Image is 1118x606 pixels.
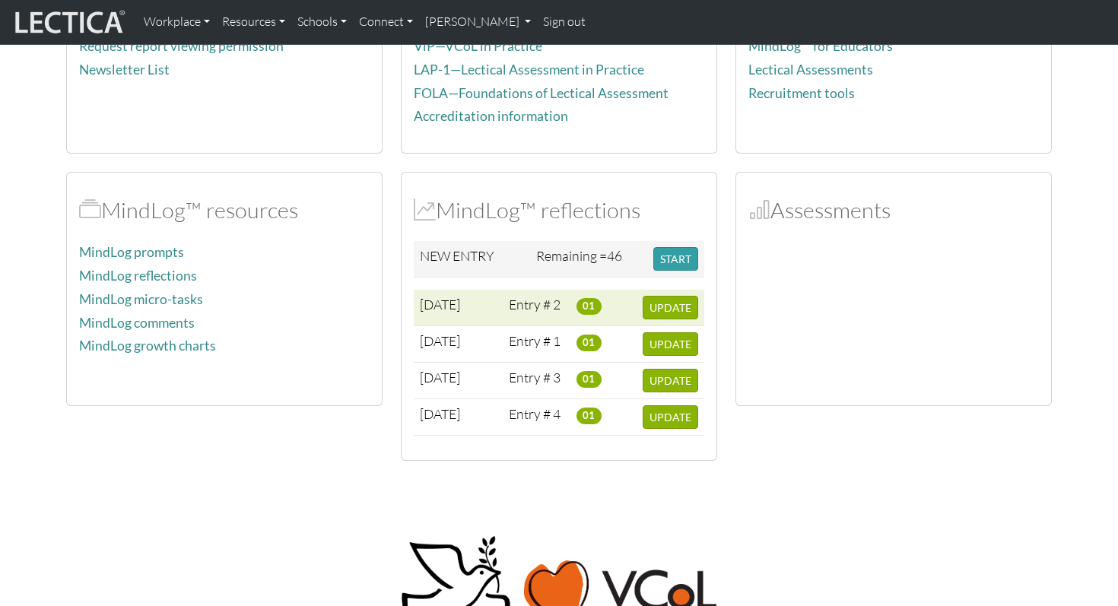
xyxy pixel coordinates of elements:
button: UPDATE [643,405,698,429]
span: UPDATE [650,374,691,387]
span: [DATE] [420,332,460,349]
span: UPDATE [650,301,691,314]
button: UPDATE [643,296,698,319]
h2: MindLog™ resources [79,197,370,224]
span: MindLog™ resources [79,196,101,224]
span: [DATE] [420,296,460,313]
span: UPDATE [650,411,691,424]
td: Entry # 4 [503,399,570,436]
span: Assessments [748,196,770,224]
a: Request report viewing permission [79,38,284,54]
button: UPDATE [643,369,698,392]
a: Sign out [537,6,592,38]
a: MindLog comments [79,315,195,331]
a: Resources [216,6,291,38]
a: ViP—VCoL in Practice [414,38,542,54]
span: [DATE] [420,369,460,385]
a: MindLog prompts [79,244,184,260]
td: Remaining = [530,241,647,278]
span: 01 [576,298,602,315]
button: START [653,247,698,271]
a: MindLog growth charts [79,338,216,354]
a: Recruitment tools [748,85,855,101]
a: [PERSON_NAME] [419,6,537,38]
span: UPDATE [650,338,691,351]
a: Newsletter List [79,62,170,78]
a: MindLog micro-tasks [79,291,203,307]
span: 01 [576,408,602,424]
span: [DATE] [420,405,460,422]
h2: MindLog™ reflections [414,197,704,224]
a: LAP-1—Lectical Assessment in Practice [414,62,644,78]
a: Schools [291,6,353,38]
span: 46 [607,247,622,264]
span: 01 [576,371,602,388]
h2: Assessments [748,197,1039,224]
button: UPDATE [643,332,698,356]
td: Entry # 2 [503,290,570,326]
a: Connect [353,6,419,38]
a: MindLog™ for Educators [748,38,893,54]
a: FOLA—Foundations of Lectical Assessment [414,85,669,101]
a: Accreditation information [414,108,568,124]
span: MindLog [414,196,436,224]
td: Entry # 1 [503,326,570,363]
a: Workplace [138,6,216,38]
td: NEW ENTRY [414,241,530,278]
a: Lectical Assessments [748,62,873,78]
td: Entry # 3 [503,363,570,399]
a: MindLog reflections [79,268,197,284]
img: lecticalive [11,8,125,36]
span: 01 [576,335,602,351]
